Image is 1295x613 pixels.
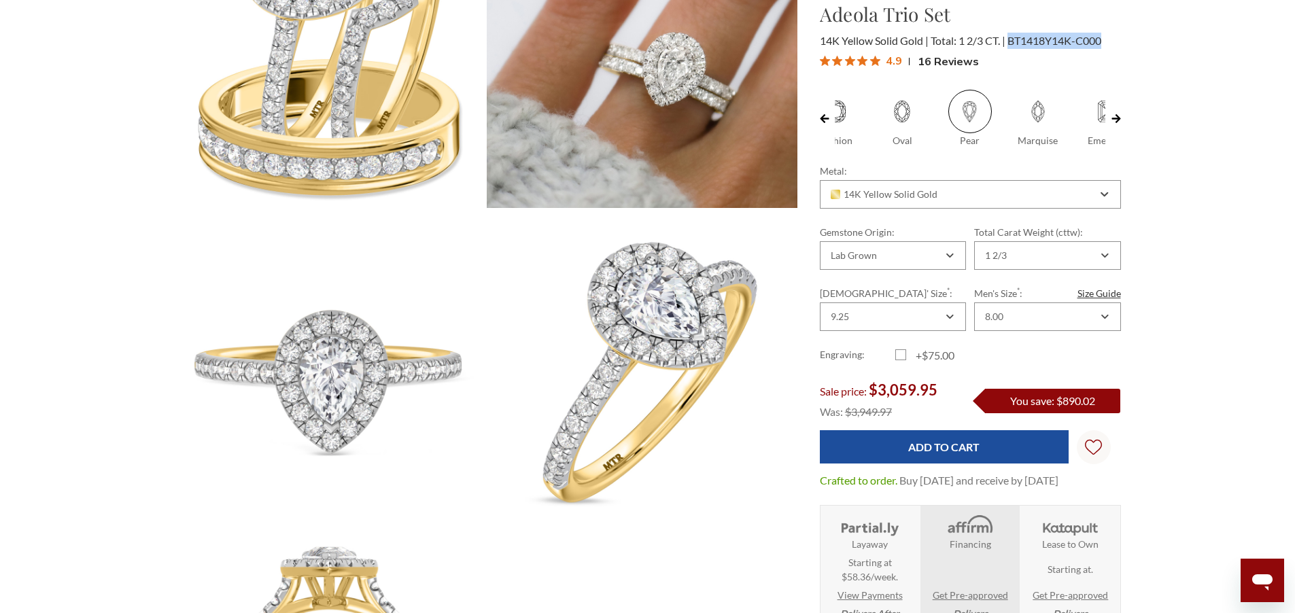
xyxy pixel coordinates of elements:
[886,52,902,69] span: 4.9
[1010,394,1095,407] span: You save: $890.02
[895,347,971,364] label: +$75.00
[948,90,992,133] span: Pear
[1033,588,1108,602] a: Get Pre-approved
[1042,537,1099,551] strong: Lease to Own
[1077,286,1121,300] a: Size Guide
[831,250,877,261] div: Lab Grown
[1077,430,1111,464] a: Wish Lists
[820,405,843,418] span: Was:
[820,347,895,364] label: Engraving:
[820,472,897,489] dt: Crafted to order.
[838,588,903,602] a: View Payments
[918,51,979,71] span: 16 Reviews
[931,34,1005,47] span: Total: 1 2/3 CT.
[899,472,1058,489] dd: Buy [DATE] and receive by [DATE]
[838,514,901,537] img: Layaway
[985,250,1007,261] div: 1 2/3
[487,209,797,520] img: Photo of Adeola 1 2/3 ct tw. Lab Grown Pear Solitaire Trio Set 14K Yellow Gold [BT1418YE-C000]
[831,311,849,322] div: 9.25
[933,588,1008,602] a: Get Pre-approved
[817,135,852,146] span: Cushion
[842,555,898,584] span: Starting at $58.36/week.
[960,135,980,146] span: Pear
[985,311,1003,322] div: 8.00
[820,430,1069,463] input: Add to Cart
[893,135,912,146] span: Oval
[1016,90,1060,133] span: Marquise
[950,537,991,551] strong: Financing
[974,225,1120,239] label: Total Carat Weight (cttw):
[1048,562,1093,576] span: Starting at .
[820,180,1121,209] div: Combobox
[175,209,486,520] img: Photo of Adeola 1 2/3 ct tw. Lab Grown Pear Solitaire Trio Set 14K Yellow Gold [BT1418YE-C000]
[1088,135,1123,146] span: Emerald
[820,286,966,300] label: [DEMOGRAPHIC_DATA]' Size :
[1018,135,1058,146] span: Marquise
[880,90,924,133] span: Oval
[1085,396,1102,498] svg: Wish Lists
[820,385,867,398] span: Sale price:
[820,241,966,270] div: Combobox
[831,189,938,200] span: 14K Yellow Solid Gold
[1084,90,1127,133] span: Emerald
[1007,34,1101,47] span: BT1418Y14K-C000
[1039,514,1102,537] img: Katapult
[820,302,966,331] div: Combobox
[974,302,1120,331] div: Combobox
[938,514,1001,537] img: Affirm
[974,286,1120,300] label: Men's Size :
[974,241,1120,270] div: Combobox
[813,90,857,133] span: Cushion
[820,51,979,71] button: Rated 4.9 out of 5 stars from 16 reviews. Jump to reviews.
[845,405,892,418] span: $3,949.97
[820,225,966,239] label: Gemstone Origin:
[1241,559,1284,602] iframe: Button to launch messaging window
[869,381,937,399] span: $3,059.95
[820,34,929,47] span: 14K Yellow Solid Gold
[852,537,888,551] strong: Layaway
[820,164,1121,178] label: Metal:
